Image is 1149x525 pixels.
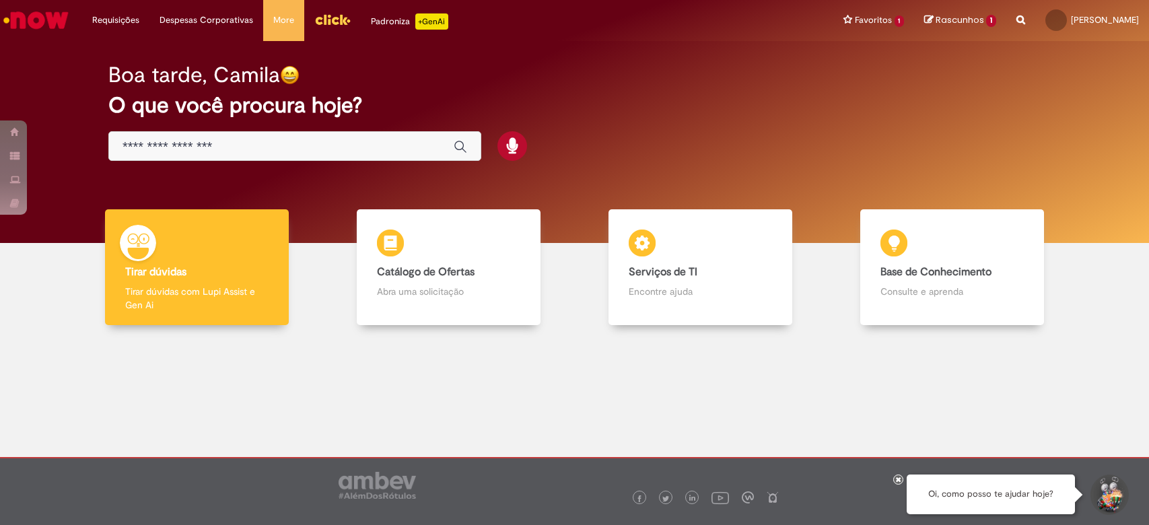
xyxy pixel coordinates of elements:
a: Tirar dúvidas Tirar dúvidas com Lupi Assist e Gen Ai [71,209,322,326]
span: More [273,13,294,27]
img: logo_footer_twitter.png [662,495,669,502]
h2: O que você procura hoje? [108,94,1041,117]
div: Padroniza [371,13,448,30]
span: Favoritos [855,13,892,27]
p: Tirar dúvidas com Lupi Assist e Gen Ai [125,285,269,312]
img: logo_footer_workplace.png [742,491,754,503]
b: Catálogo de Ofertas [377,265,475,279]
b: Serviços de TI [629,265,697,279]
img: logo_footer_facebook.png [636,495,643,502]
p: Encontre ajuda [629,285,772,298]
p: Consulte e aprenda [880,285,1024,298]
a: Serviços de TI Encontre ajuda [575,209,827,326]
p: +GenAi [415,13,448,30]
button: Iniciar Conversa de Suporte [1088,475,1129,515]
h2: Boa tarde, Camila [108,63,280,87]
b: Base de Conhecimento [880,265,991,279]
span: Rascunhos [936,13,984,26]
p: Abra uma solicitação [377,285,520,298]
div: Oi, como posso te ajudar hoje? [907,475,1075,514]
img: happy-face.png [280,65,300,85]
img: logo_footer_ambev_rotulo_gray.png [339,472,416,499]
img: logo_footer_linkedin.png [689,495,696,503]
img: ServiceNow [1,7,71,34]
img: logo_footer_naosei.png [767,491,779,503]
b: Tirar dúvidas [125,265,186,279]
span: [PERSON_NAME] [1071,14,1139,26]
a: Base de Conhecimento Consulte e aprenda [827,209,1078,326]
span: 1 [895,15,905,27]
a: Rascunhos [924,14,996,27]
span: 1 [986,15,996,27]
span: Requisições [92,13,139,27]
img: logo_footer_youtube.png [711,489,729,506]
span: Despesas Corporativas [160,13,253,27]
img: click_logo_yellow_360x200.png [314,9,351,30]
a: Catálogo de Ofertas Abra uma solicitação [322,209,574,326]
